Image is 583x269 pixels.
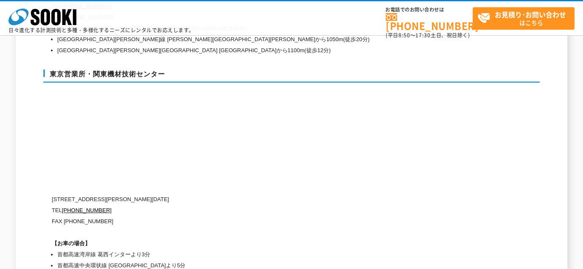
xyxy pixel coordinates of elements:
span: (平日 ～ 土日、祝日除く) [386,31,470,39]
p: FAX [PHONE_NUMBER] [52,216,459,227]
span: 17:30 [415,31,431,39]
strong: お見積り･お問い合わせ [495,9,566,20]
span: お電話でのお問い合わせは [386,7,473,12]
a: [PHONE_NUMBER] [386,13,473,31]
span: 8:50 [398,31,410,39]
li: [GEOGRAPHIC_DATA][PERSON_NAME]線 [PERSON_NAME][GEOGRAPHIC_DATA][PERSON_NAME]から1050m(徒歩20分) [57,34,459,45]
h1: 【お車の場合】 [52,238,459,249]
a: お見積り･お問い合わせはこちら [473,7,575,30]
p: [STREET_ADDRESS][PERSON_NAME][DATE] [52,194,459,205]
li: 首都高速湾岸線 葛西インターより3分 [57,249,459,260]
li: [GEOGRAPHIC_DATA][PERSON_NAME][GEOGRAPHIC_DATA] [GEOGRAPHIC_DATA]から1100m(徒歩12分) [57,45,459,56]
a: [PHONE_NUMBER] [62,207,112,213]
p: 日々進化する計測技術と多種・多様化するニーズにレンタルでお応えします。 [8,28,194,33]
h3: 東京営業所・関東機材技術センター [43,70,540,83]
span: はこちら [477,8,574,29]
p: TEL [52,205,459,216]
